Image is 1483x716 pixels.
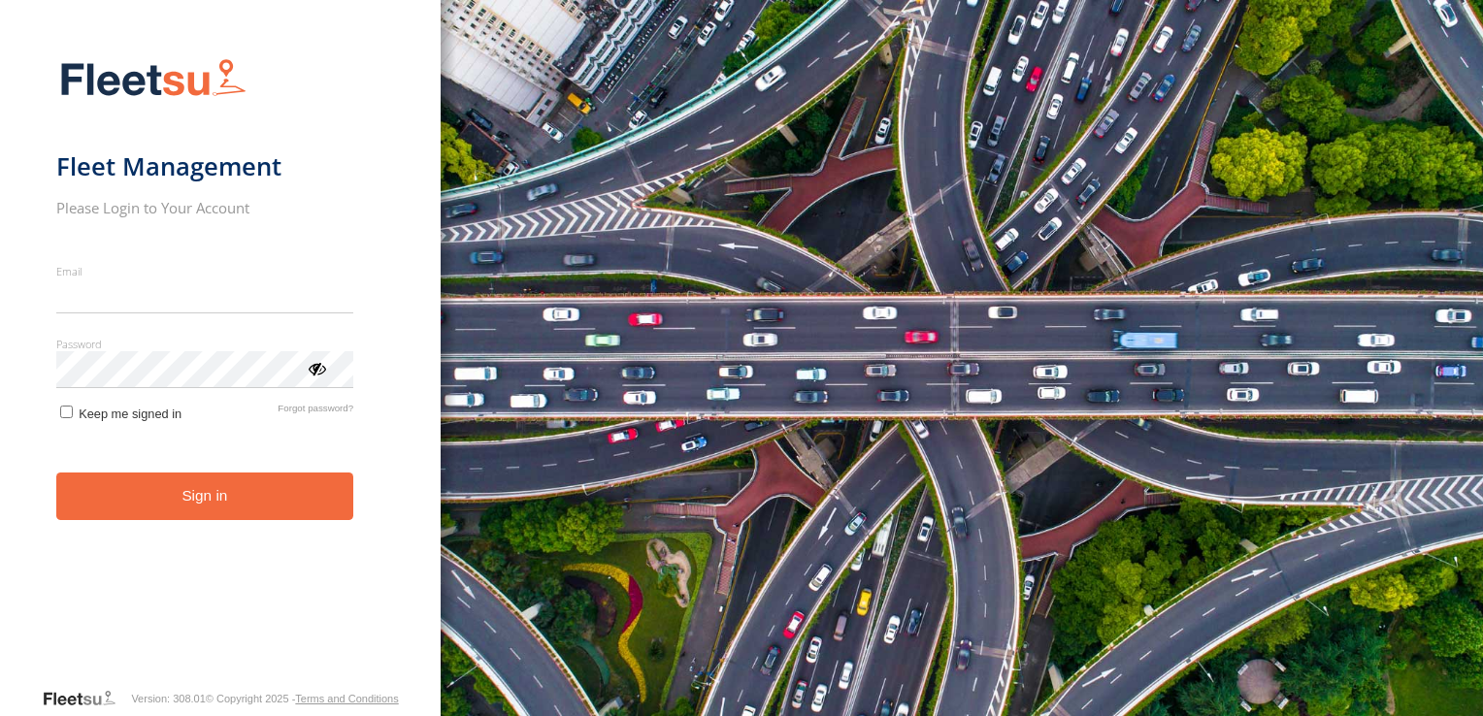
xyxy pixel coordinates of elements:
[56,264,354,278] label: Email
[56,337,354,351] label: Password
[56,472,354,520] button: Sign in
[42,689,131,708] a: Visit our Website
[206,693,399,704] div: © Copyright 2025 -
[278,403,353,421] a: Forgot password?
[56,54,250,104] img: Fleetsu
[56,47,385,687] form: main
[56,150,354,182] h1: Fleet Management
[60,406,73,418] input: Keep me signed in
[307,358,326,377] div: ViewPassword
[79,407,181,421] span: Keep me signed in
[295,693,398,704] a: Terms and Conditions
[56,198,354,217] h2: Please Login to Your Account
[131,693,205,704] div: Version: 308.01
